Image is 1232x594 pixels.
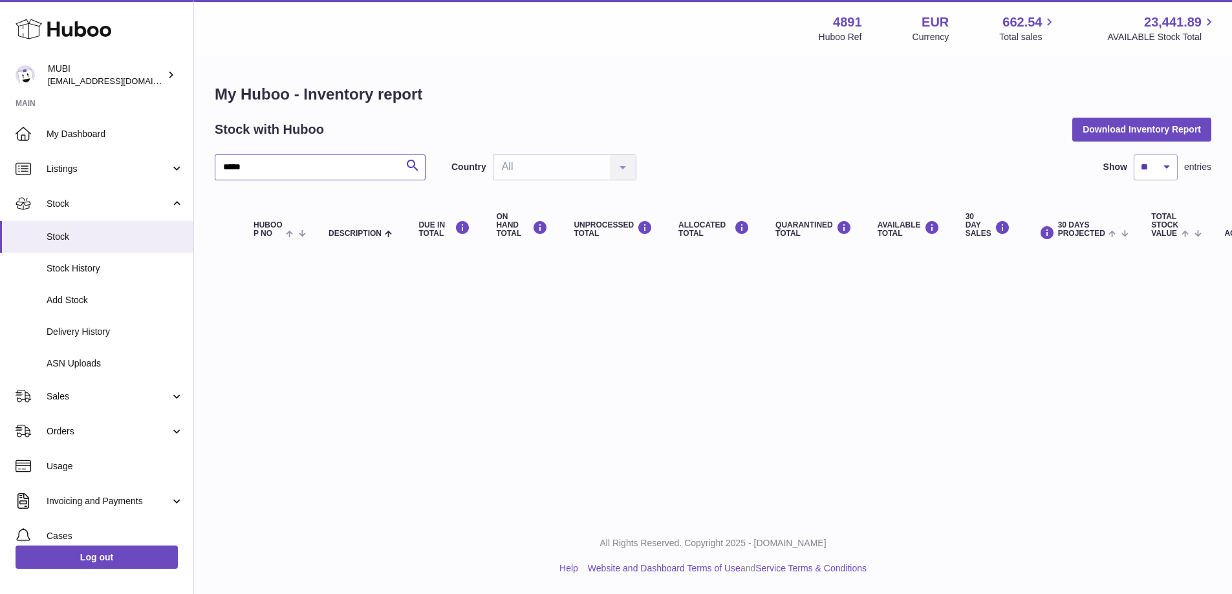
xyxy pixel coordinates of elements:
div: QUARANTINED Total [775,220,852,238]
span: Stock History [47,262,184,275]
span: Description [329,229,382,238]
span: 662.54 [1002,14,1042,31]
span: 30 DAYS PROJECTED [1058,221,1105,238]
span: Listings [47,163,170,175]
a: Website and Dashboard Terms of Use [588,563,740,573]
div: ALLOCATED Total [678,220,750,238]
span: ASN Uploads [47,357,184,370]
span: Orders [47,425,170,438]
span: Stock [47,231,184,243]
span: Usage [47,460,184,472]
div: 30 DAY SALES [966,213,1010,239]
strong: EUR [922,14,949,31]
a: 662.54 Total sales [999,14,1057,43]
li: and [583,562,867,575]
span: Invoicing and Payments [47,495,170,507]
a: Help [559,563,578,573]
span: Cases [47,530,184,542]
strong: 4891 [833,14,862,31]
span: AVAILABLE Stock Total [1107,31,1216,43]
span: Total sales [999,31,1057,43]
div: Huboo Ref [819,31,862,43]
a: 23,441.89 AVAILABLE Stock Total [1107,14,1216,43]
a: Service Terms & Conditions [755,563,867,573]
h1: My Huboo - Inventory report [215,84,1211,105]
button: Download Inventory Report [1072,118,1211,141]
div: Currency [913,31,949,43]
div: UNPROCESSED Total [574,220,653,238]
a: Log out [16,546,178,569]
h2: Stock with Huboo [215,121,324,138]
span: [EMAIL_ADDRESS][DOMAIN_NAME] [48,76,190,86]
img: shop@mubi.com [16,65,35,85]
div: AVAILABLE Total [878,220,940,238]
span: Stock [47,198,170,210]
span: Huboo P no [254,221,283,238]
span: Sales [47,390,170,403]
div: ON HAND Total [496,213,548,239]
span: Add Stock [47,294,184,306]
span: Total stock value [1151,213,1178,239]
span: entries [1184,161,1211,173]
span: 23,441.89 [1144,14,1202,31]
label: Country [451,161,486,173]
div: DUE IN TOTAL [418,220,470,238]
p: All Rights Reserved. Copyright 2025 - [DOMAIN_NAME] [204,537,1222,549]
label: Show [1103,161,1127,173]
div: MUBI [48,63,164,87]
span: My Dashboard [47,128,184,140]
span: Delivery History [47,326,184,338]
